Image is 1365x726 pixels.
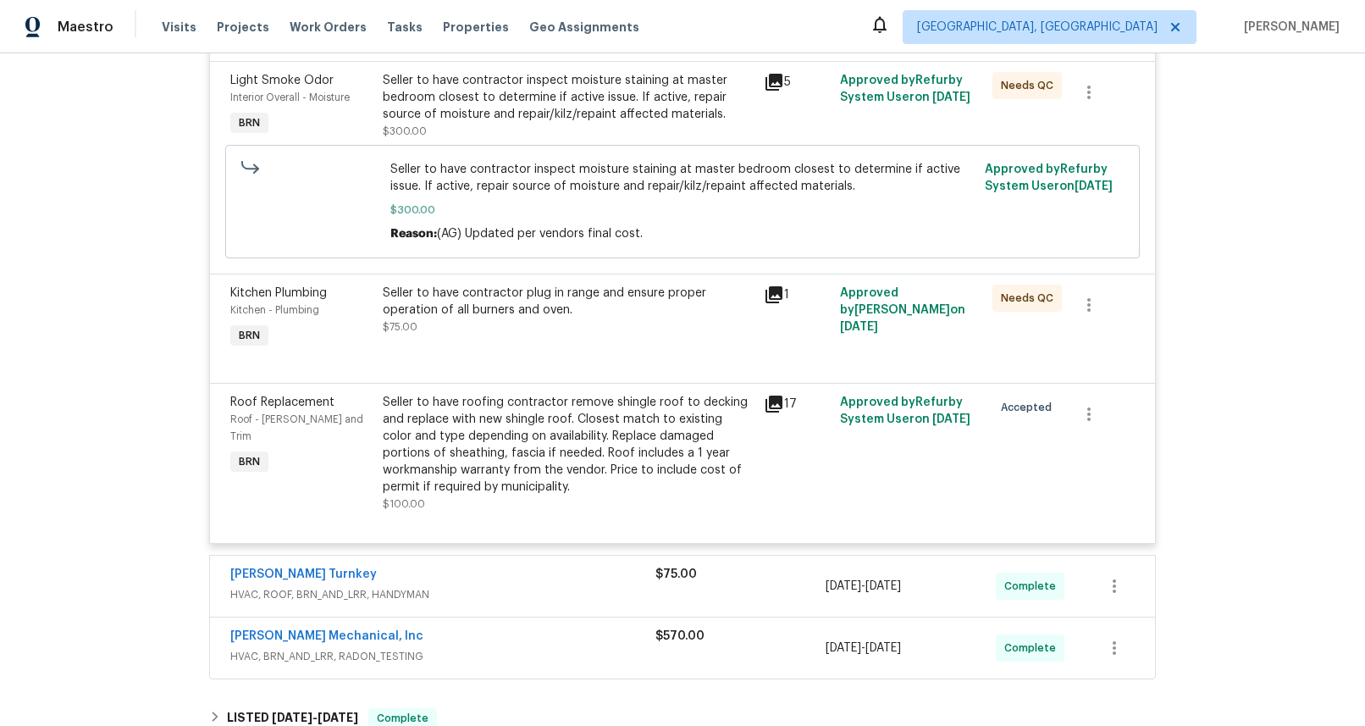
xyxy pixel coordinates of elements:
span: Needs QC [1001,77,1060,94]
div: 1 [764,285,830,305]
span: Light Smoke Odor [230,75,334,86]
span: Maestro [58,19,113,36]
span: Complete [1004,578,1063,595]
div: Seller to have roofing contractor remove shingle roof to decking and replace with new shingle roo... [383,394,754,496]
span: $300.00 [383,126,427,136]
span: HVAC, ROOF, BRN_AND_LRR, HANDYMAN [230,586,655,603]
span: [DATE] [865,580,901,592]
span: [DATE] [932,413,970,425]
span: HVAC, BRN_AND_LRR, RADON_TESTING [230,648,655,665]
span: [GEOGRAPHIC_DATA], [GEOGRAPHIC_DATA] [917,19,1158,36]
span: Kitchen - Plumbing [230,305,319,315]
span: Visits [162,19,196,36]
span: [DATE] [826,580,861,592]
div: Seller to have contractor plug in range and ensure proper operation of all burners and oven. [383,285,754,319]
span: [DATE] [318,712,358,723]
span: BRN [232,114,267,131]
div: 17 [764,394,830,414]
span: [PERSON_NAME] [1237,19,1340,36]
span: Seller to have contractor inspect moisture staining at master bedroom closest to determine if act... [390,161,975,195]
a: [PERSON_NAME] Mechanical, Inc [230,630,423,642]
span: $75.00 [655,568,697,580]
span: [DATE] [865,642,901,654]
span: BRN [232,327,267,344]
span: Projects [217,19,269,36]
span: Approved by Refurby System User on [840,75,970,103]
span: (AG) Updated per vendors final cost. [437,228,643,240]
span: Roof Replacement [230,396,334,408]
span: - [272,712,358,723]
span: Properties [443,19,509,36]
span: BRN [232,453,267,470]
span: Complete [1004,640,1063,657]
span: - [826,640,901,657]
span: $100.00 [383,499,425,509]
span: Approved by Refurby System User on [840,396,970,425]
span: $300.00 [390,202,975,219]
span: [DATE] [932,91,970,103]
span: $570.00 [655,630,705,642]
span: Approved by [PERSON_NAME] on [840,287,965,333]
span: Tasks [387,21,423,33]
span: Reason: [390,228,437,240]
span: [DATE] [840,321,878,333]
span: - [826,578,901,595]
span: Accepted [1001,399,1058,416]
span: [DATE] [272,712,312,723]
span: Geo Assignments [529,19,639,36]
span: Interior Overall - Moisture [230,92,350,103]
span: Needs QC [1001,290,1060,307]
span: $75.00 [383,322,417,332]
span: Roof - [PERSON_NAME] and Trim [230,414,363,441]
a: [PERSON_NAME] Turnkey [230,568,377,580]
span: Kitchen Plumbing [230,287,327,299]
span: Approved by Refurby System User on [985,163,1113,192]
span: [DATE] [826,642,861,654]
span: Work Orders [290,19,367,36]
div: 5 [764,72,830,92]
span: [DATE] [1075,180,1113,192]
div: Seller to have contractor inspect moisture staining at master bedroom closest to determine if act... [383,72,754,123]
